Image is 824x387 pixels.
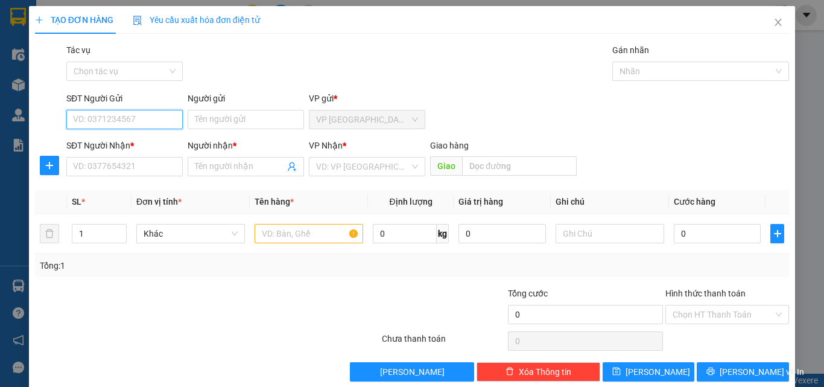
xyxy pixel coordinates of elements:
[508,289,548,298] span: Tổng cước
[770,224,784,243] button: plus
[40,161,59,170] span: plus
[761,6,795,40] button: Close
[144,225,238,243] span: Khác
[771,229,784,238] span: plus
[519,365,571,379] span: Xóa Thông tin
[458,197,503,206] span: Giá trị hàng
[72,197,81,206] span: SL
[287,162,297,171] span: user-add
[603,362,695,382] button: save[PERSON_NAME]
[505,367,514,377] span: delete
[350,362,474,382] button: [PERSON_NAME]
[66,92,183,105] div: SĐT Người Gửi
[380,365,445,379] span: [PERSON_NAME]
[612,367,621,377] span: save
[462,156,577,176] input: Dọc đường
[309,141,343,150] span: VP Nhận
[188,92,304,105] div: Người gửi
[551,190,669,214] th: Ghi chú
[458,224,545,243] input: 0
[706,367,715,377] span: printer
[35,16,43,24] span: plus
[556,224,664,243] input: Ghi Chú
[674,197,715,206] span: Cước hàng
[133,16,142,25] img: icon
[612,45,649,55] label: Gán nhãn
[40,259,319,272] div: Tổng: 1
[626,365,690,379] span: [PERSON_NAME]
[430,141,469,150] span: Giao hàng
[309,92,425,105] div: VP gửi
[697,362,789,382] button: printer[PERSON_NAME] và In
[133,15,260,25] span: Yêu cầu xuất hóa đơn điện tử
[477,362,600,382] button: deleteXóa Thông tin
[66,139,183,152] div: SĐT Người Nhận
[720,365,804,379] span: [PERSON_NAME] và In
[437,224,449,243] span: kg
[136,197,182,206] span: Đơn vị tính
[381,332,507,353] div: Chưa thanh toán
[389,197,432,206] span: Định lượng
[255,197,294,206] span: Tên hàng
[665,289,746,298] label: Hình thức thanh toán
[35,15,113,25] span: TẠO ĐƠN HÀNG
[255,224,363,243] input: VD: Bàn, Ghế
[430,156,462,176] span: Giao
[66,45,90,55] label: Tác vụ
[773,18,783,27] span: close
[40,224,59,243] button: delete
[316,110,418,129] span: VP Ninh Sơn
[188,139,304,152] div: Người nhận
[40,156,59,175] button: plus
